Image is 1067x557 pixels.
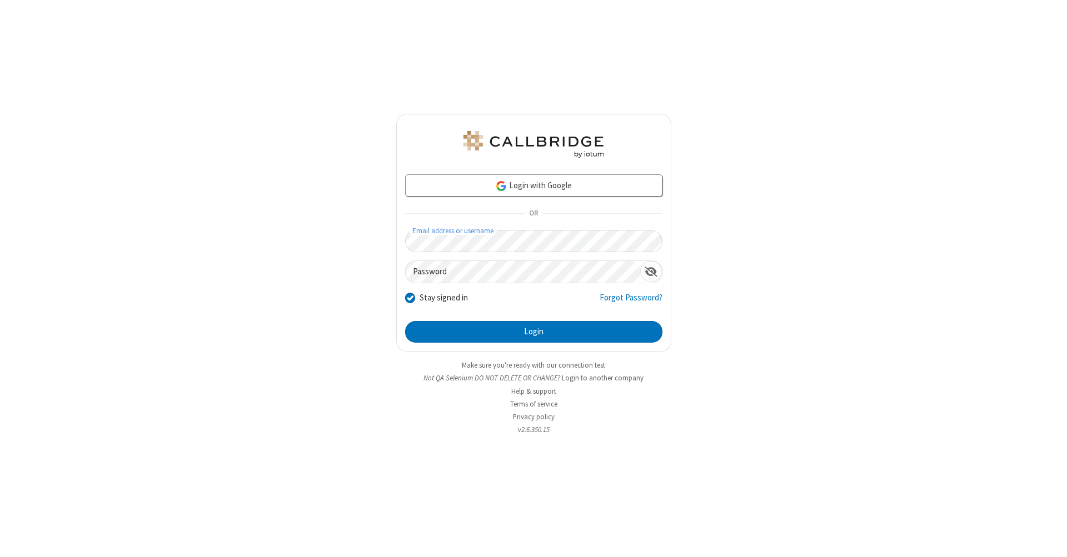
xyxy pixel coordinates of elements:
span: OR [525,206,542,222]
label: Stay signed in [420,292,468,304]
a: Make sure you're ready with our connection test [462,360,605,370]
li: Not QA Selenium DO NOT DELETE OR CHANGE? [396,373,671,383]
a: Forgot Password? [600,292,662,313]
a: Login with Google [405,174,662,197]
li: v2.6.350.15 [396,424,671,435]
button: Login [405,321,662,343]
a: Privacy policy [513,412,555,421]
input: Password [406,261,640,283]
img: google-icon.png [495,180,507,192]
input: Email address or username [405,230,662,252]
button: Login to another company [562,373,644,383]
div: Show password [640,261,662,282]
a: Terms of service [510,399,557,409]
img: QA Selenium DO NOT DELETE OR CHANGE [461,131,606,158]
a: Help & support [511,387,556,396]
